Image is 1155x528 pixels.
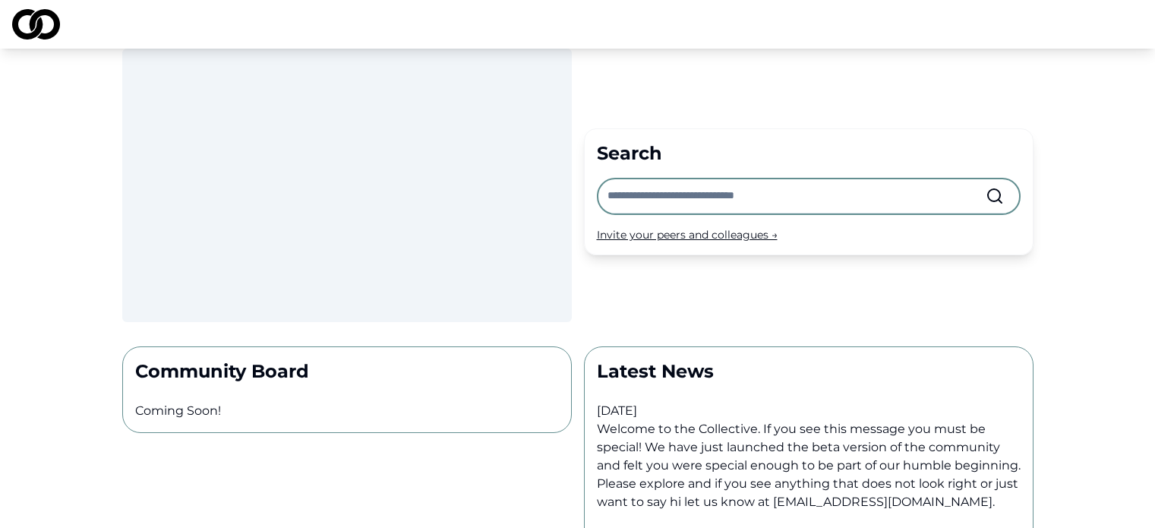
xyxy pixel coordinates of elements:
[135,402,559,420] p: Coming Soon!
[135,359,559,384] p: Community Board
[597,141,1021,166] div: Search
[597,359,1021,384] p: Latest News
[12,9,60,40] img: logo
[597,227,1021,242] div: Invite your peers and colleagues →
